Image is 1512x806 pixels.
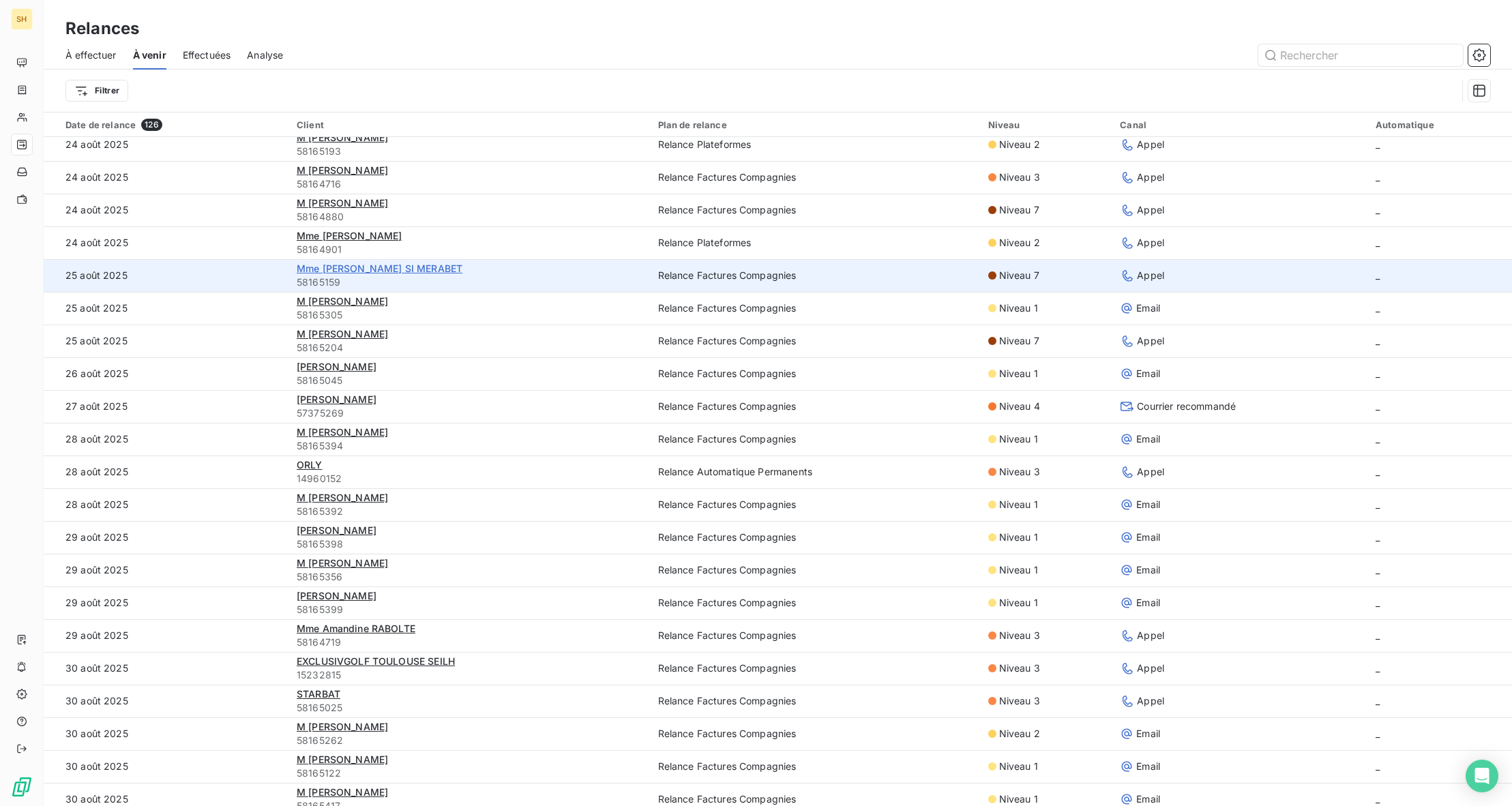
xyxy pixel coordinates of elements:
span: Niveau 3 [999,694,1040,708]
span: _ [1376,433,1380,445]
span: _ [1376,597,1380,608]
span: 58165193 [297,145,642,158]
span: _ [1376,302,1380,314]
td: 28 août 2025 [44,488,288,521]
span: Email [1136,301,1160,315]
td: Relance Factures Compagnies [650,717,980,750]
img: Logo LeanPay [11,776,33,798]
span: M [PERSON_NAME] [297,753,388,765]
span: [PERSON_NAME] [297,524,376,536]
span: _ [1376,171,1380,183]
span: M [PERSON_NAME] [297,197,388,209]
td: Relance Factures Compagnies [650,554,980,586]
span: 58165204 [297,341,642,355]
td: Relance Factures Compagnies [650,619,980,652]
span: 57375269 [297,406,642,420]
td: 29 août 2025 [44,521,288,554]
span: M [PERSON_NAME] [297,132,388,143]
span: Email [1136,760,1160,773]
td: 25 août 2025 [44,292,288,325]
td: 28 août 2025 [44,456,288,488]
td: Relance Plateformes [650,226,980,259]
td: 30 août 2025 [44,717,288,750]
span: Client [297,119,324,130]
span: [PERSON_NAME] [297,361,376,372]
span: _ [1376,368,1380,379]
span: Appel [1137,236,1164,250]
span: 58165399 [297,603,642,616]
td: Relance Factures Compagnies [650,488,980,521]
span: Niveau 1 [999,367,1038,380]
td: Relance Factures Compagnies [650,423,980,456]
span: Mme [PERSON_NAME] [297,230,402,241]
span: [PERSON_NAME] [297,590,376,601]
span: [PERSON_NAME] [297,393,376,405]
td: 29 août 2025 [44,619,288,652]
span: Email [1136,563,1160,577]
td: 27 août 2025 [44,390,288,423]
span: Niveau 7 [999,334,1039,348]
td: 26 août 2025 [44,357,288,390]
span: _ [1376,466,1380,477]
td: 25 août 2025 [44,325,288,357]
span: M [PERSON_NAME] [297,492,388,503]
span: M [PERSON_NAME] [297,426,388,438]
span: 58165305 [297,308,642,322]
span: Niveau 7 [999,203,1039,217]
span: Courrier recommandé [1137,400,1236,413]
td: Relance Factures Compagnies [650,521,980,554]
td: Relance Automatique Permanents [650,456,980,488]
span: 58164901 [297,243,642,256]
span: Email [1136,792,1160,806]
td: Relance Factures Compagnies [650,161,980,194]
div: Open Intercom Messenger [1466,760,1498,792]
span: Appel [1137,629,1164,642]
td: 24 août 2025 [44,161,288,194]
span: 58165398 [297,537,642,551]
span: 58165262 [297,734,642,747]
span: Mme Amandine RABOLTE [297,623,415,634]
td: 29 août 2025 [44,554,288,586]
span: Niveau 3 [999,629,1040,642]
div: Date de relance [65,119,280,131]
span: M [PERSON_NAME] [297,721,388,732]
span: Niveau 7 [999,269,1039,282]
h3: Relances [65,16,139,41]
td: 24 août 2025 [44,226,288,259]
span: M [PERSON_NAME] [297,164,388,176]
span: Niveau 3 [999,661,1040,675]
span: _ [1376,695,1380,706]
td: 24 août 2025 [44,128,288,161]
span: _ [1376,728,1380,739]
span: EXCLUSIVGOLF TOULOUSE SEILH [297,655,455,667]
td: 28 août 2025 [44,423,288,456]
span: _ [1376,793,1380,805]
span: Analyse [247,48,283,62]
span: Appel [1137,138,1164,151]
span: Mme [PERSON_NAME] SI MERABET [297,263,462,274]
span: Email [1136,367,1160,380]
span: M [PERSON_NAME] [297,328,388,340]
td: Relance Factures Compagnies [650,685,980,717]
span: 58164880 [297,210,642,224]
span: Niveau 1 [999,563,1038,577]
td: 30 août 2025 [44,685,288,717]
span: Niveau 3 [999,465,1040,479]
span: _ [1376,760,1380,772]
span: À effectuer [65,48,117,62]
td: Relance Factures Compagnies [650,325,980,357]
span: 14960152 [297,472,642,486]
span: À venir [133,48,166,62]
span: Appel [1137,465,1164,479]
td: Relance Plateformes [650,128,980,161]
span: Effectuées [183,48,231,62]
span: 58165045 [297,374,642,387]
span: Email [1136,596,1160,610]
span: Niveau 1 [999,531,1038,544]
span: 58165394 [297,439,642,453]
span: _ [1376,564,1380,576]
span: Appel [1137,269,1164,282]
span: _ [1376,138,1380,150]
td: Relance Factures Compagnies [650,292,980,325]
span: Niveau 4 [999,400,1040,413]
